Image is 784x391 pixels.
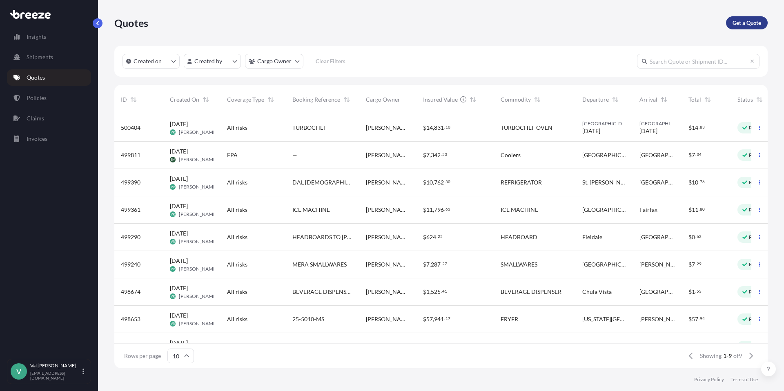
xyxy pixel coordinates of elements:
span: DAL [DEMOGRAPHIC_DATA] [292,178,353,187]
p: Ready [749,124,763,131]
span: 499811 [121,151,140,159]
p: Claims [27,114,44,122]
span: 498653 [121,315,140,323]
span: 80 [700,208,705,211]
span: 498567 [121,342,140,351]
span: [DATE] [639,127,657,135]
span: VR [171,183,175,191]
span: [DATE] [170,257,188,265]
span: 11 [426,207,433,213]
span: 57 [426,316,433,322]
span: 941 [434,316,444,322]
span: VR [171,265,175,273]
span: 499361 [121,206,140,214]
span: All risks [227,315,247,323]
span: VR [171,292,175,300]
span: 7 [426,262,430,267]
span: $ [688,262,692,267]
a: Quotes [7,69,91,86]
span: 41 [442,290,447,293]
span: VR [171,238,175,246]
span: , [433,125,434,131]
button: createdBy Filter options [184,54,241,69]
button: createdOn Filter options [122,54,180,69]
span: 762 [434,180,444,185]
span: 10 [692,180,698,185]
span: [GEOGRAPHIC_DATA] [639,120,675,127]
button: Sort [468,95,478,104]
a: Terms of Use [731,376,758,383]
span: . [441,153,442,156]
p: [EMAIL_ADDRESS][DOMAIN_NAME] [30,371,81,380]
span: All risks [227,206,247,214]
span: V [16,367,21,375]
span: 10 [445,126,450,129]
span: BEVERAGE DISPENSER [501,288,561,296]
span: [GEOGRAPHIC_DATA] [639,151,675,159]
span: HEADBOARD [501,233,537,241]
span: Chula Vista [582,288,612,296]
span: BREADING MACHING FOR GREAT LAKES [292,342,353,351]
p: Insights [27,33,46,41]
p: Quotes [27,73,45,82]
span: 525 [431,289,441,295]
button: Sort [266,95,276,104]
span: . [695,153,696,156]
button: Sort [755,95,764,104]
p: Privacy Policy [694,376,724,383]
span: . [695,262,696,265]
input: Search Quote or Shipment ID... [637,54,759,69]
span: $ [423,262,426,267]
span: Departure [582,96,609,104]
a: Claims [7,110,91,127]
span: $ [423,125,426,131]
span: $ [688,207,692,213]
span: [GEOGRAPHIC_DATA] [582,206,626,214]
span: [PERSON_NAME] [179,129,218,136]
span: 499390 [121,178,140,187]
span: [PERSON_NAME] [179,238,218,245]
span: VR [171,210,175,218]
button: cargoOwner Filter options [245,54,303,69]
p: Ready [749,261,763,268]
p: Created on [134,57,162,65]
span: Insured Value [423,96,458,104]
button: Sort [703,95,713,104]
span: [DATE] [170,311,188,320]
span: 0 [692,234,695,240]
span: HEADBOARDS TO [PERSON_NAME] [292,233,353,241]
span: [PERSON_NAME] [179,293,218,300]
span: All risks [227,178,247,187]
span: , [430,289,431,295]
span: All risks [227,233,247,241]
span: ID [121,96,127,104]
span: TURBOCHEF OVEN [501,124,552,132]
span: All risks [227,342,247,351]
span: 1 [426,289,430,295]
span: [DATE] [170,229,188,238]
span: SM [171,156,175,164]
span: [DATE] [170,339,188,347]
span: 62 [697,235,702,238]
span: [GEOGRAPHIC_DATA] [582,120,626,127]
span: $ [423,207,426,213]
span: , [433,180,434,185]
span: [DATE] [170,284,188,292]
p: Ready [749,316,763,322]
p: Policies [27,94,47,102]
span: $ [688,180,692,185]
span: , [433,207,434,213]
span: $ [423,289,426,295]
span: [PERSON_NAME] Logistics [366,315,410,323]
span: . [699,180,699,183]
p: Cargo Owner [257,57,292,65]
p: Get a Quote [733,19,761,27]
span: TURBOCHEF [292,124,327,132]
span: [PERSON_NAME] Logistics [366,233,410,241]
span: MERA SMALLWARES [292,260,347,269]
span: 1-9 [723,352,732,360]
span: All risks [227,260,247,269]
p: Ready [749,234,763,240]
